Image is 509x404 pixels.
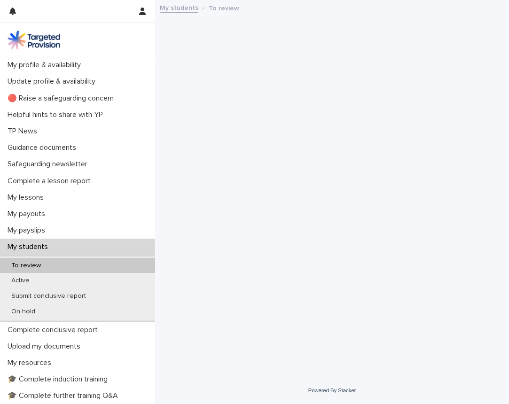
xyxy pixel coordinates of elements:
p: To review [209,2,239,13]
p: My profile & availability [4,61,88,70]
p: Guidance documents [4,143,84,152]
p: My students [4,242,55,251]
p: On hold [4,308,43,316]
p: Update profile & availability [4,77,103,86]
p: Complete a lesson report [4,177,98,186]
p: My payouts [4,210,53,218]
p: Active [4,277,37,285]
p: To review [4,262,48,270]
img: M5nRWzHhSzIhMunXDL62 [8,31,60,49]
p: Submit conclusive report [4,292,94,300]
p: My payslips [4,226,53,235]
p: My resources [4,358,59,367]
p: Safeguarding newsletter [4,160,95,169]
p: Helpful hints to share with YP [4,110,110,119]
p: 🔴 Raise a safeguarding concern [4,94,121,103]
p: My lessons [4,193,51,202]
p: 🎓 Complete induction training [4,375,115,384]
a: My students [160,2,198,13]
p: Upload my documents [4,342,88,351]
p: 🎓 Complete further training Q&A [4,391,125,400]
p: Complete conclusive report [4,326,105,334]
p: TP News [4,127,45,136]
a: Powered By Stacker [308,388,356,393]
